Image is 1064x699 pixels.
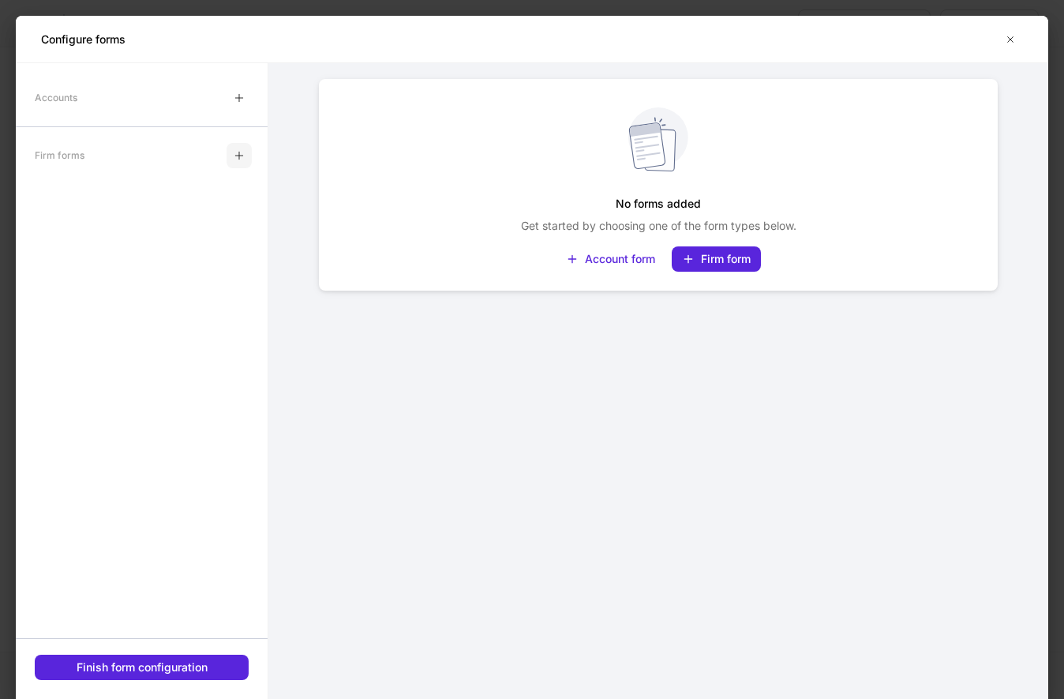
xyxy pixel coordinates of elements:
div: Accounts [35,84,77,111]
h5: Configure forms [41,32,126,47]
button: Firm form [672,246,761,272]
p: Get started by choosing one of the form types below. [521,218,796,234]
div: Finish form configuration [77,660,208,675]
button: Account form [556,246,665,272]
div: Account form [585,251,655,267]
h5: No forms added [616,190,701,218]
div: Firm form [701,251,751,267]
button: Finish form configuration [35,655,249,680]
div: Firm forms [35,141,84,169]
